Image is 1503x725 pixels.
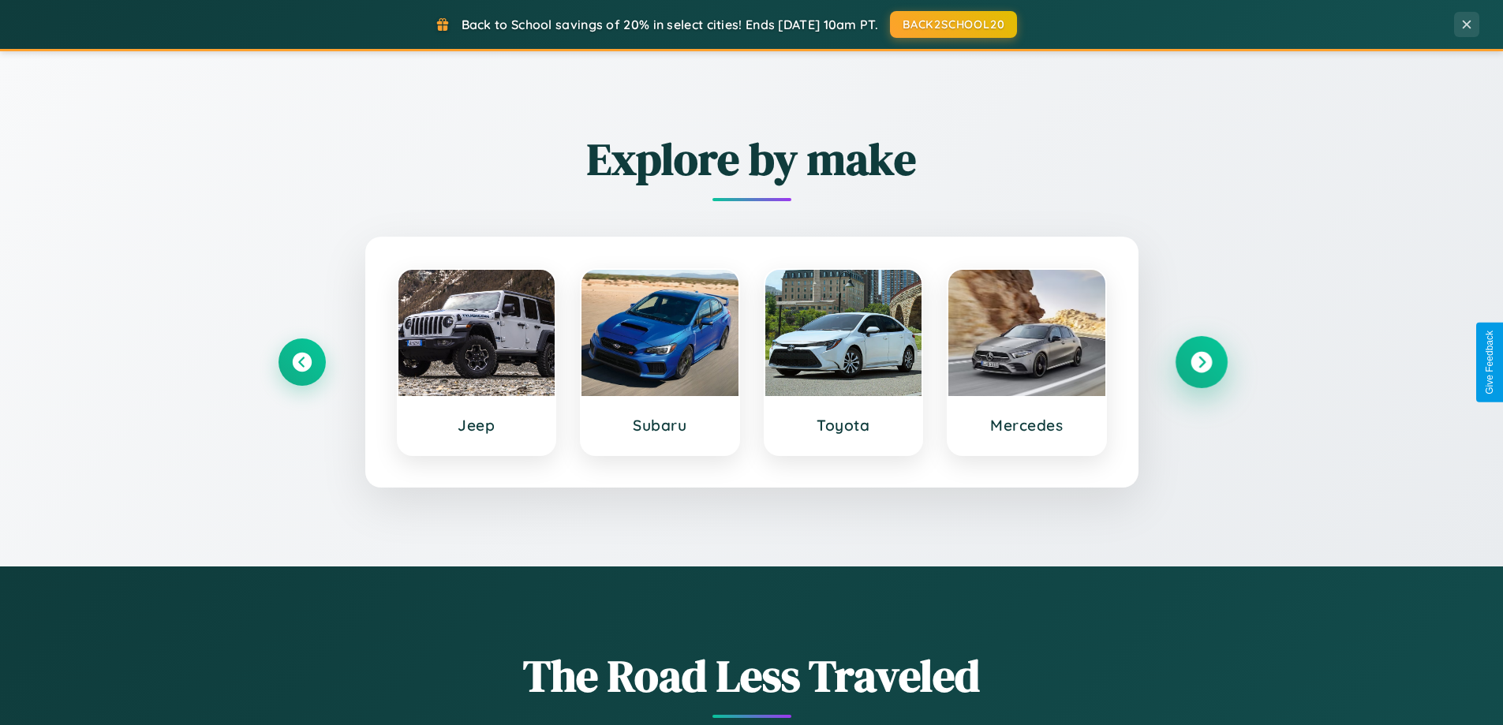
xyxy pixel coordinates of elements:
[781,416,907,435] h3: Toyota
[964,416,1090,435] h3: Mercedes
[597,416,723,435] h3: Subaru
[462,17,878,32] span: Back to School savings of 20% in select cities! Ends [DATE] 10am PT.
[890,11,1017,38] button: BACK2SCHOOL20
[1484,331,1495,394] div: Give Feedback
[279,129,1225,189] h2: Explore by make
[414,416,540,435] h3: Jeep
[279,645,1225,706] h1: The Road Less Traveled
